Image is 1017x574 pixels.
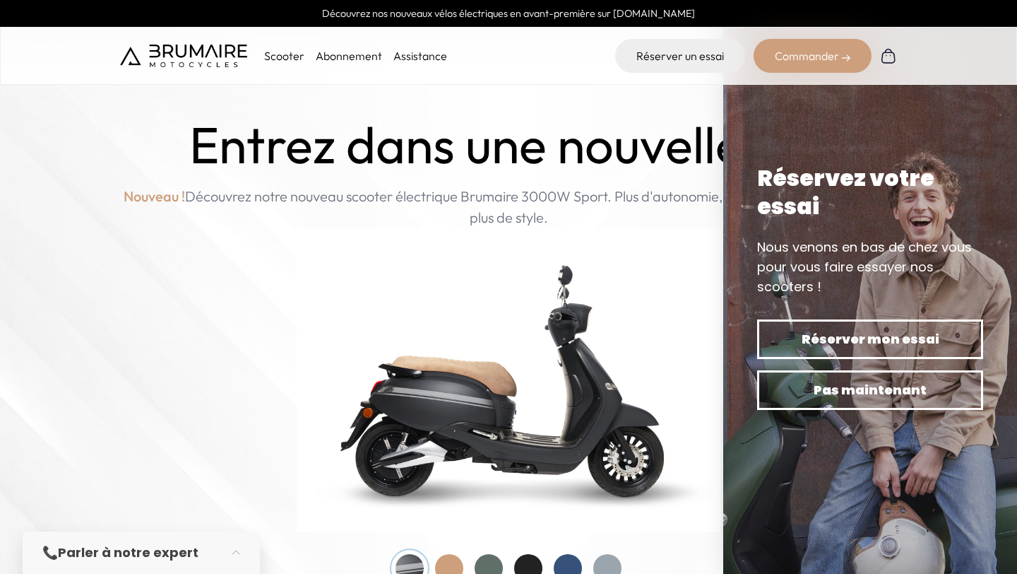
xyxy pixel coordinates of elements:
[120,45,247,67] img: Brumaire Motocycles
[880,47,897,64] img: Panier
[393,49,447,63] a: Assistance
[946,508,1003,560] iframe: Gorgias live chat messenger
[316,49,382,63] a: Abonnement
[615,39,745,73] a: Réserver un essai
[120,186,897,228] p: Découvrez notre nouveau scooter électrique Brumaire 3000W Sport. Plus d'autonomie, plus de puissa...
[754,39,872,73] div: Commander
[842,54,850,62] img: right-arrow-2.png
[124,186,185,207] span: Nouveau !
[264,47,304,64] p: Scooter
[189,116,828,175] h1: Entrez dans une nouvelle ère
